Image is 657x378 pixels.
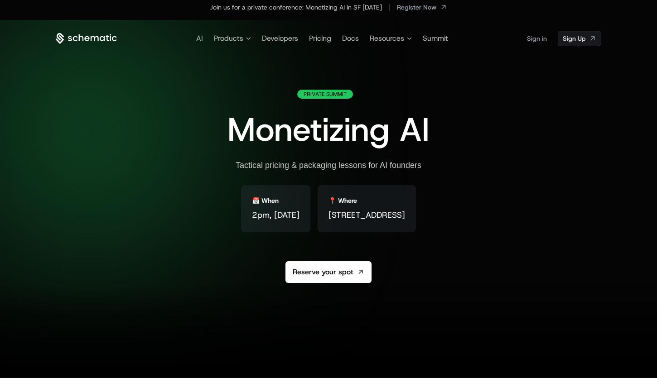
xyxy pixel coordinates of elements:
[297,90,353,99] div: Private Summit
[423,33,448,43] a: Summit
[558,31,601,46] a: [object Object]
[370,33,404,44] span: Resources
[210,3,382,12] div: Join us for a private conference: Monetizing AI in SF [DATE]
[527,31,547,46] a: Sign in
[252,209,300,221] span: 2pm, [DATE]
[214,33,243,44] span: Products
[285,261,372,283] a: Reserve your spot
[328,196,357,205] div: 📍 Where
[309,33,331,43] a: Pricing
[262,33,298,43] a: Developers
[196,33,203,43] a: AI
[563,34,585,43] span: Sign Up
[397,3,436,12] span: Register Now
[342,33,359,43] a: Docs
[252,196,279,205] div: 📅 When
[227,108,430,151] span: Monetizing AI
[328,209,405,221] span: [STREET_ADDRESS]
[236,160,421,171] div: Tactical pricing & packaging lessons for AI founders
